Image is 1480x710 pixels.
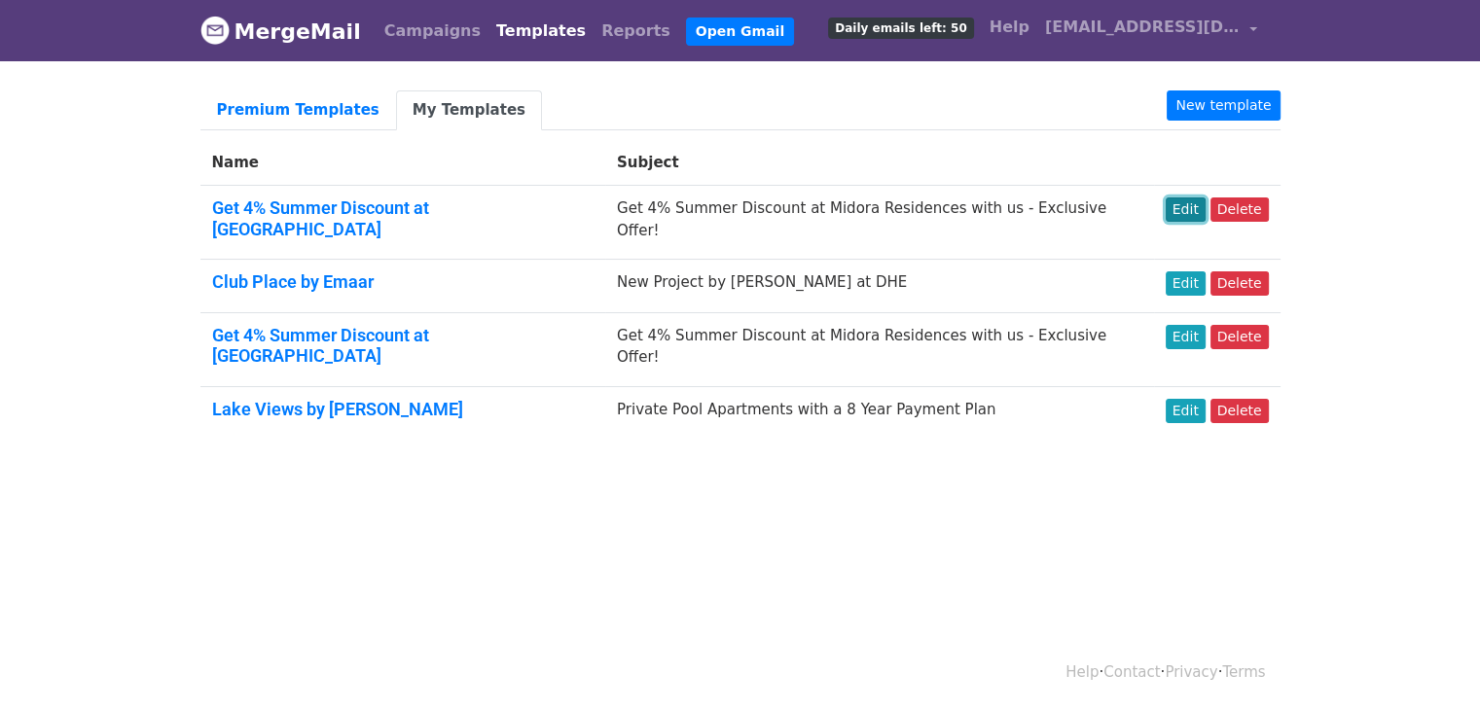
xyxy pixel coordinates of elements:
a: Club Place by Emaar [212,271,374,292]
a: Contact [1103,663,1160,681]
th: Name [200,140,605,186]
span: [EMAIL_ADDRESS][DOMAIN_NAME] [1045,16,1240,39]
a: [EMAIL_ADDRESS][DOMAIN_NAME] [1037,8,1265,53]
a: Terms [1222,663,1265,681]
img: MergeMail logo [200,16,230,45]
a: Get 4% Summer Discount at [GEOGRAPHIC_DATA] [212,197,429,239]
a: Help [1065,663,1099,681]
td: New Project by [PERSON_NAME] at DHE [605,260,1154,313]
iframe: Chat Widget [1383,617,1480,710]
a: Delete [1210,271,1269,296]
a: Help [982,8,1037,47]
a: Open Gmail [686,18,794,46]
a: Edit [1166,325,1206,349]
a: Delete [1210,325,1269,349]
a: Edit [1166,271,1206,296]
a: Daily emails left: 50 [820,8,981,47]
th: Subject [605,140,1154,186]
span: Daily emails left: 50 [828,18,973,39]
td: Get 4% Summer Discount at Midora Residences with us - Exclusive Offer! [605,186,1154,260]
td: Get 4% Summer Discount at Midora Residences with us - Exclusive Offer! [605,312,1154,386]
a: Get 4% Summer Discount at [GEOGRAPHIC_DATA] [212,325,429,367]
a: Edit [1166,197,1206,222]
a: Privacy [1165,663,1217,681]
a: Lake Views by [PERSON_NAME] [212,399,463,419]
a: Templates [488,12,594,51]
a: New template [1167,90,1280,121]
a: My Templates [396,90,542,130]
td: Private Pool Apartments with a 8 Year Payment Plan [605,386,1154,439]
a: Delete [1210,399,1269,423]
a: Premium Templates [200,90,396,130]
a: Delete [1210,197,1269,222]
a: MergeMail [200,11,361,52]
a: Edit [1166,399,1206,423]
a: Campaigns [377,12,488,51]
a: Reports [594,12,678,51]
